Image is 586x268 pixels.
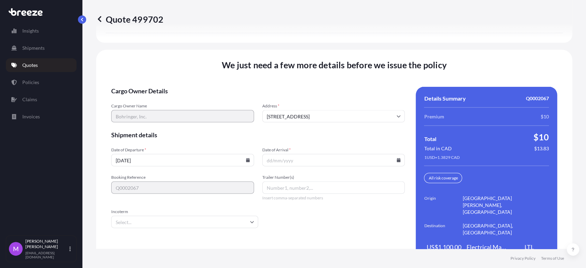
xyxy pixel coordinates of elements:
span: Booking Reference [111,175,254,180]
a: Quotes [6,58,77,72]
span: We just need a few more details before we issue the policy [222,59,447,70]
p: [PERSON_NAME] [PERSON_NAME] [25,238,68,249]
input: dd/mm/yyyy [262,154,405,166]
a: Policies [6,75,77,89]
span: LTL [525,243,534,251]
p: Insights [22,27,39,34]
a: Claims [6,93,77,106]
span: Trailer Number(s) [262,175,405,180]
input: Number1, number2,... [262,182,405,194]
p: Claims [22,96,37,103]
a: Terms of Use [541,256,564,261]
p: Shipments [22,45,45,51]
span: Date of Departure [111,147,254,153]
span: Origin [424,195,462,215]
span: $13.83 [534,145,549,152]
span: $10 [541,113,549,120]
span: Premium [424,113,444,120]
span: Shipment details [111,131,405,139]
input: Your internal reference [111,182,254,194]
span: [GEOGRAPHIC_DATA][PERSON_NAME], [GEOGRAPHIC_DATA] [462,195,549,215]
input: Cargo owner address [262,110,405,123]
span: Total [424,136,436,142]
a: Insights [6,24,77,38]
span: Date of Arrival [262,147,405,153]
span: $10 [533,131,549,142]
span: 1 USD = 1.3829 CAD [424,155,459,160]
span: Cargo Owner Details [111,87,405,95]
span: Destination [424,222,462,236]
a: Shipments [6,41,77,55]
input: Select... [111,216,258,228]
p: Invoices [22,113,40,120]
span: Insert comma-separated numbers [262,195,405,201]
span: M [13,245,19,252]
div: All risk coverage [424,173,462,183]
span: Address [262,103,405,109]
span: Details Summary [424,95,466,102]
span: Electrical Machinery and Equipment [467,243,506,251]
span: Cargo Owner Name [111,103,254,109]
p: [EMAIL_ADDRESS][DOMAIN_NAME] [25,251,68,259]
p: Quotes [22,62,38,69]
p: Policies [22,79,39,86]
a: Invoices [6,110,77,124]
span: Total in CAD [424,145,451,152]
span: Incoterm [111,209,258,214]
input: dd/mm/yyyy [111,154,254,166]
span: US$1,100.00 [427,243,461,251]
span: Q0002067 [526,95,549,102]
p: Quote 499702 [96,14,163,25]
a: Privacy Policy [510,256,536,261]
span: [GEOGRAPHIC_DATA], [GEOGRAPHIC_DATA] [462,222,549,236]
